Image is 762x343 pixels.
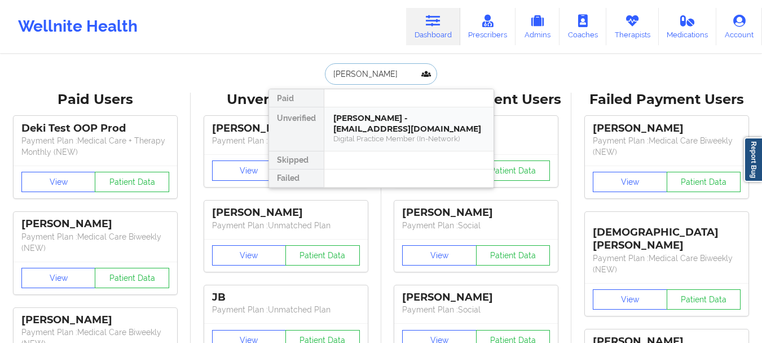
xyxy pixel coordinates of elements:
div: Failed [269,170,324,188]
p: Payment Plan : Unmatched Plan [212,304,360,315]
a: Account [716,8,762,45]
div: [DEMOGRAPHIC_DATA][PERSON_NAME] [593,218,741,252]
div: [PERSON_NAME] [402,291,550,304]
div: JB [212,291,360,304]
a: Report Bug [744,137,762,182]
button: Patient Data [95,172,169,192]
div: [PERSON_NAME] [593,122,741,135]
button: View [212,160,287,181]
p: Payment Plan : Medical Care + Therapy Monthly (NEW) [21,135,169,158]
p: Payment Plan : Unmatched Plan [212,135,360,146]
button: Patient Data [95,268,169,288]
p: Payment Plan : Medical Care Biweekly (NEW) [21,231,169,254]
a: Dashboard [406,8,460,45]
button: Patient Data [667,289,741,310]
p: Payment Plan : Social [402,304,550,315]
div: [PERSON_NAME] [21,218,169,231]
a: Therapists [606,8,659,45]
div: Unverified Users [199,91,373,108]
div: Digital Practice Member (In-Network) [333,134,484,144]
button: View [21,268,96,288]
p: Payment Plan : Social [402,220,550,231]
p: Payment Plan : Medical Care Biweekly (NEW) [593,135,741,158]
p: Payment Plan : Unmatched Plan [212,220,360,231]
button: Patient Data [476,160,550,181]
button: View [593,172,667,192]
div: Failed Payment Users [579,91,754,108]
div: Paid Users [8,91,183,108]
div: Skipped [269,151,324,170]
a: Coaches [560,8,606,45]
div: Unverified [269,107,324,151]
button: View [212,245,287,266]
button: Patient Data [285,245,360,266]
p: Payment Plan : Medical Care Biweekly (NEW) [593,253,741,275]
div: [PERSON_NAME] [402,206,550,219]
div: Deki Test OOP Prod [21,122,169,135]
div: [PERSON_NAME] - [EMAIL_ADDRESS][DOMAIN_NAME] [333,113,484,134]
div: Paid [269,89,324,107]
div: [PERSON_NAME] [212,122,360,135]
button: View [21,172,96,192]
a: Admins [516,8,560,45]
a: Medications [659,8,717,45]
button: View [593,289,667,310]
button: Patient Data [476,245,550,266]
a: Prescribers [460,8,516,45]
button: View [402,245,477,266]
div: [PERSON_NAME] [212,206,360,219]
button: Patient Data [667,172,741,192]
div: [PERSON_NAME] [21,314,169,327]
